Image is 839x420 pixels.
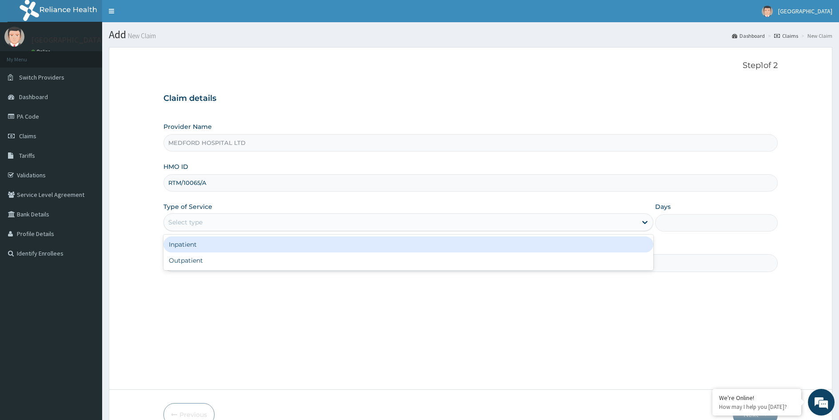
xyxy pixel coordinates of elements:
p: Step 1 of 2 [163,61,778,71]
span: [GEOGRAPHIC_DATA] [778,7,832,15]
small: New Claim [126,32,156,39]
li: New Claim [799,32,832,40]
p: How may I help you today? [719,403,795,411]
div: Select type [168,218,203,227]
textarea: Type your message and hit 'Enter' [4,243,169,274]
p: [GEOGRAPHIC_DATA] [31,36,104,44]
span: We're online! [52,112,123,202]
div: We're Online! [719,394,795,402]
h1: Add [109,29,832,40]
a: Claims [774,32,798,40]
span: Claims [19,132,36,140]
div: Minimize live chat window [146,4,167,26]
label: Type of Service [163,202,212,211]
span: Dashboard [19,93,48,101]
a: Dashboard [732,32,765,40]
img: d_794563401_company_1708531726252_794563401 [16,44,36,67]
label: HMO ID [163,162,188,171]
img: User Image [4,27,24,47]
div: Chat with us now [46,50,149,61]
input: Enter HMO ID [163,174,778,192]
span: Switch Providers [19,73,64,81]
a: Online [31,48,52,55]
span: Tariffs [19,152,35,160]
img: User Image [762,6,773,17]
div: Outpatient [163,252,653,268]
label: Provider Name [163,122,212,131]
div: Inpatient [163,236,653,252]
h3: Claim details [163,94,778,104]
label: Days [655,202,671,211]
